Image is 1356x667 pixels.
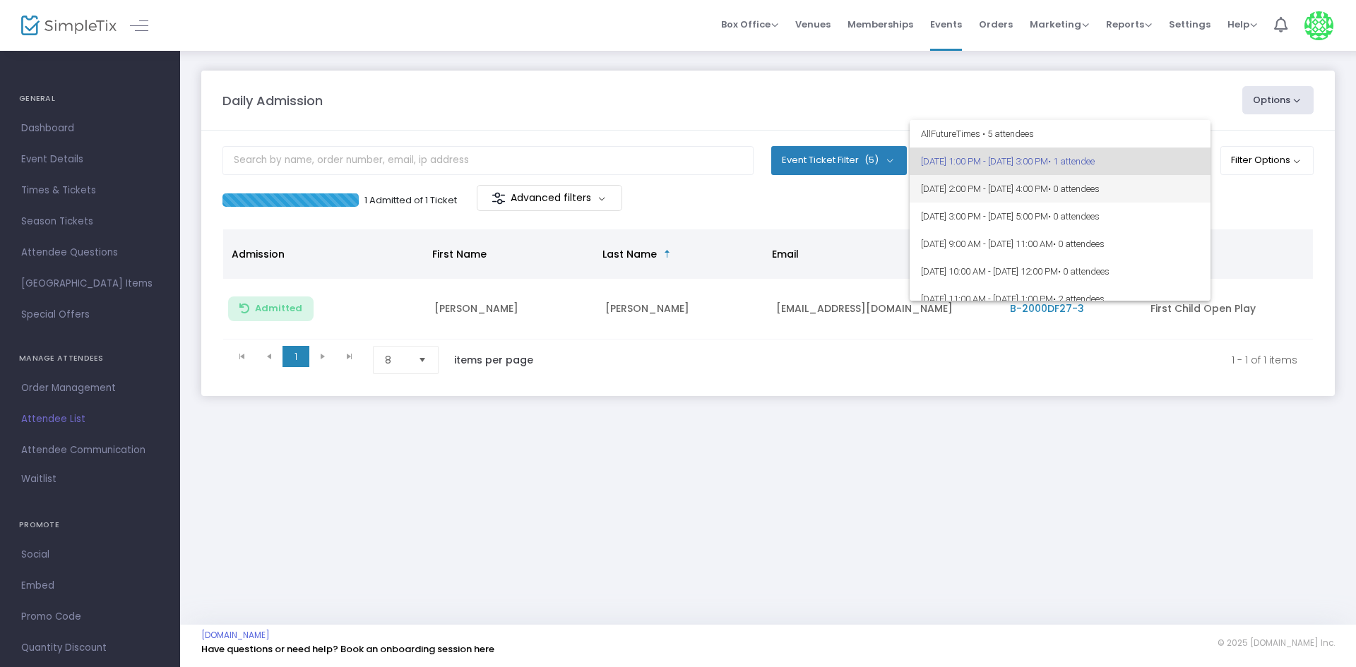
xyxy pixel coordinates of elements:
span: [DATE] 2:00 PM - [DATE] 4:00 PM [921,175,1199,203]
span: [DATE] 1:00 PM - [DATE] 3:00 PM [921,148,1199,175]
span: • 0 attendees [1053,239,1105,249]
span: [DATE] 3:00 PM - [DATE] 5:00 PM [921,203,1199,230]
span: • 2 attendees [1053,294,1105,304]
span: [DATE] 10:00 AM - [DATE] 12:00 PM [921,258,1199,285]
span: • 0 attendees [1048,184,1100,194]
span: • 0 attendees [1058,266,1110,277]
span: All Future Times • 5 attendees [921,120,1199,148]
span: [DATE] 9:00 AM - [DATE] 11:00 AM [921,230,1199,258]
span: [DATE] 11:00 AM - [DATE] 1:00 PM [921,285,1199,313]
span: • 1 attendee [1048,156,1095,167]
span: • 0 attendees [1048,211,1100,222]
